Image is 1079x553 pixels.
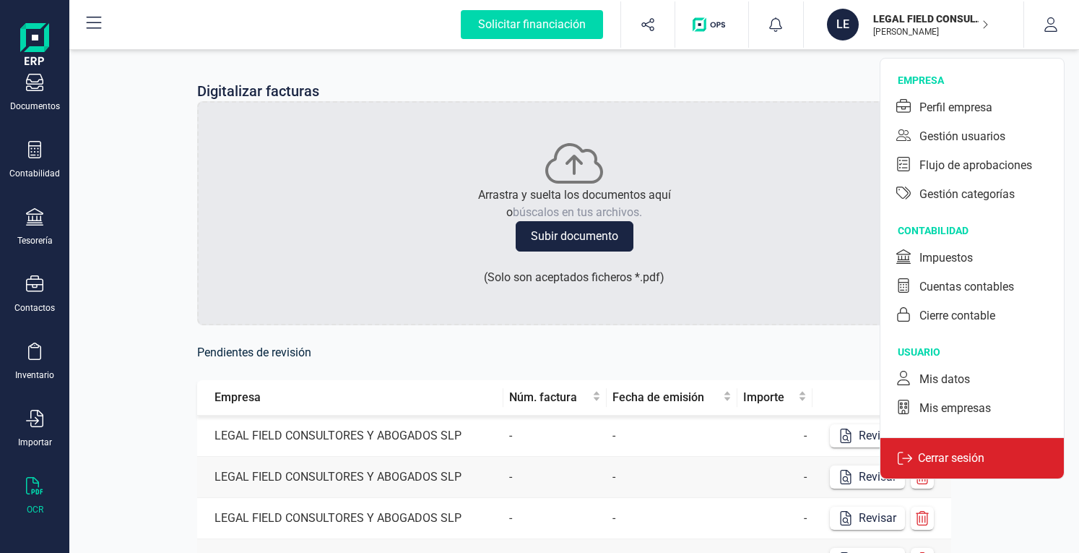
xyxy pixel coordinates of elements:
[503,457,607,498] td: -
[919,186,1015,203] div: Gestión categorías
[197,380,503,416] th: Empresa
[484,269,664,286] p: ( Solo son aceptados ficheros * .pdf )
[197,343,951,363] h6: Pendientes de revisión
[15,369,54,381] div: Inventario
[461,10,603,39] div: Solicitar financiación
[9,168,60,179] div: Contabilidad
[912,450,990,467] p: Cerrar sesión
[612,389,719,406] span: Fecha de emisión
[10,100,60,112] div: Documentos
[27,504,43,515] div: OCR
[898,223,1064,238] div: contabilidad
[804,470,807,484] span: -
[919,400,991,417] div: Mis empresas
[898,345,1064,359] div: usuario
[503,416,607,457] td: -
[804,429,807,442] span: -
[919,128,1005,145] div: Gestión usuarios
[197,81,319,101] p: Digitalizar facturas
[20,23,49,69] img: Logo Finanedi
[503,498,607,539] td: -
[804,511,807,525] span: -
[873,12,989,26] p: LEGAL FIELD CONSULTORES Y ABOGADOS SLP
[873,26,989,38] p: [PERSON_NAME]
[513,205,642,219] span: búscalos en tus archivos.
[17,235,53,247] div: Tesorería
[516,221,633,252] button: Subir documento
[443,1,620,48] button: Solicitar financiación
[830,424,905,447] button: Revisar
[830,466,905,489] button: Revisar
[827,9,859,40] div: LE
[919,157,1032,174] div: Flujo de aprobaciones
[478,187,671,221] p: Arrastra y suelta los documentos aquí o
[14,302,55,314] div: Contactos
[898,73,1064,87] div: empresa
[743,389,795,406] span: Importe
[197,416,503,457] td: LEGAL FIELD CONSULTORES Y ABOGADOS SLP
[821,1,1006,48] button: LELEGAL FIELD CONSULTORES Y ABOGADOS SLP[PERSON_NAME]
[607,457,737,498] td: -
[197,457,503,498] td: LEGAL FIELD CONSULTORES Y ABOGADOS SLP
[919,371,970,388] div: Mis datos
[919,278,1014,296] div: Cuentas contables
[509,389,589,406] span: Núm. factura
[684,1,740,48] button: Logo de OPS
[197,101,951,325] div: Arrastra y suelta los documentos aquíobúscalos en tus archivos.Subir documento(Solo son aceptados...
[607,416,737,457] td: -
[919,249,973,267] div: Impuestos
[607,498,737,539] td: -
[693,17,731,32] img: Logo de OPS
[919,99,992,116] div: Perfil empresa
[197,498,503,539] td: LEGAL FIELD CONSULTORES Y ABOGADOS SLP
[919,307,995,325] div: Cierre contable
[830,507,905,530] button: Revisar
[18,437,52,448] div: Importar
